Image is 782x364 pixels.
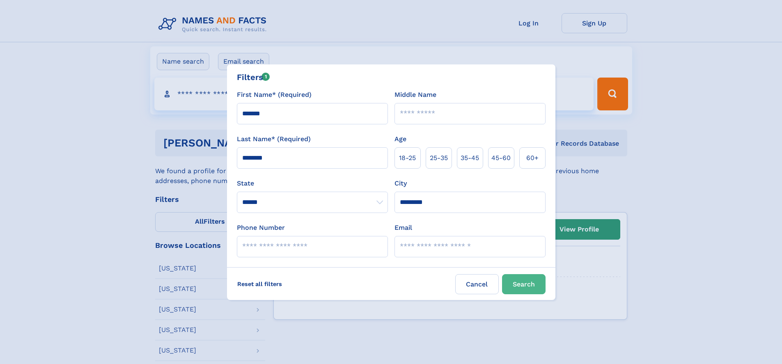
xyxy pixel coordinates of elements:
label: State [237,179,388,188]
label: Last Name* (Required) [237,134,311,144]
label: Middle Name [394,90,436,100]
label: Reset all filters [232,274,287,294]
label: Email [394,223,412,233]
span: 25‑35 [430,153,448,163]
span: 35‑45 [461,153,479,163]
div: Filters [237,71,270,83]
label: Phone Number [237,223,285,233]
label: City [394,179,407,188]
label: Age [394,134,406,144]
span: 45‑60 [491,153,511,163]
label: First Name* (Required) [237,90,312,100]
span: 60+ [526,153,539,163]
label: Cancel [455,274,499,294]
button: Search [502,274,546,294]
span: 18‑25 [399,153,416,163]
